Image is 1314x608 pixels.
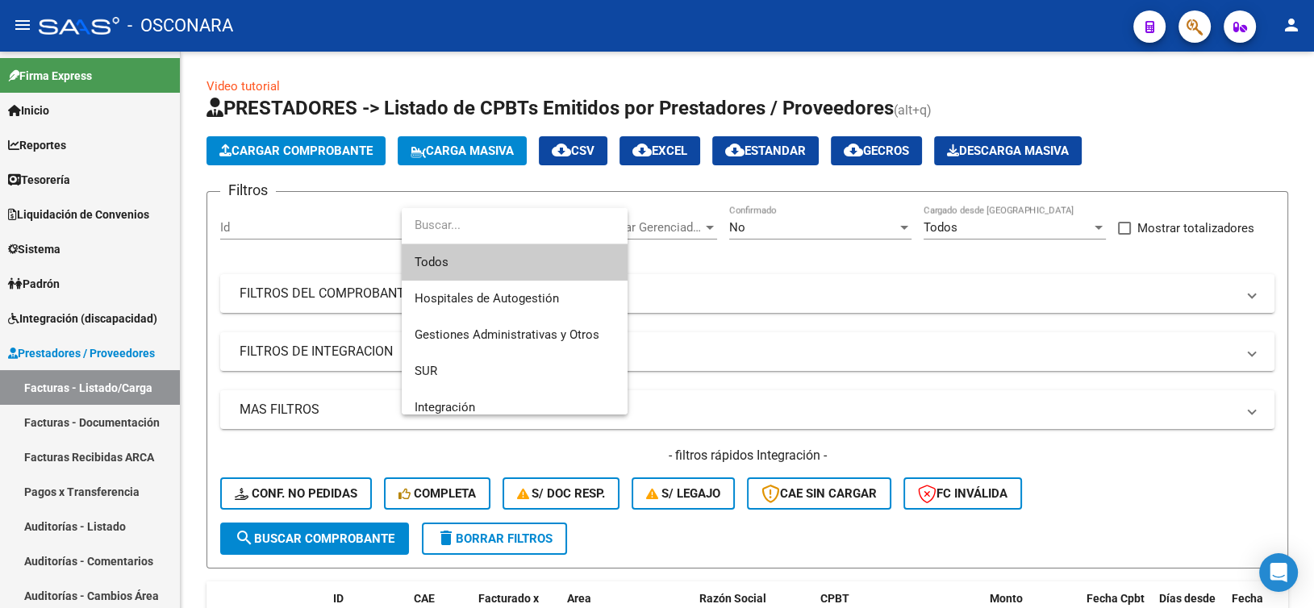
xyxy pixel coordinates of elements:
[415,364,437,378] span: SUR
[415,244,615,281] span: Todos
[415,327,599,342] span: Gestiones Administrativas y Otros
[402,207,628,244] input: dropdown search
[1259,553,1298,592] div: Open Intercom Messenger
[415,400,475,414] span: Integración
[415,291,559,306] span: Hospitales de Autogestión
